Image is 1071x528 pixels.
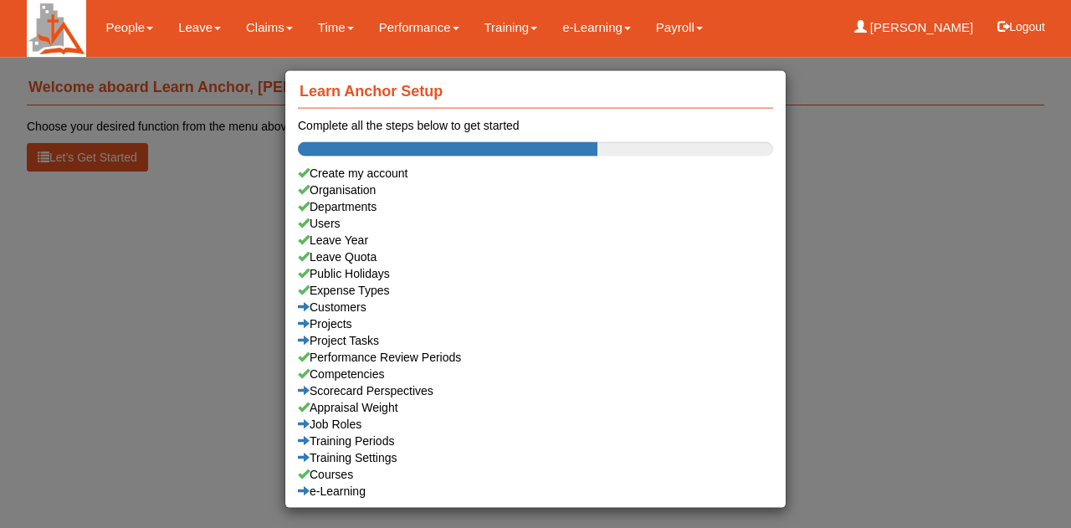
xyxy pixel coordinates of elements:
a: Organisation [298,182,773,198]
a: Appraisal Weight [298,399,773,416]
a: Leave Year [298,232,773,249]
a: Scorecard Perspectives [298,382,773,399]
a: Leave Quota [298,249,773,265]
a: Performance Review Periods [298,349,773,366]
a: Public Holidays [298,265,773,282]
a: Projects [298,315,773,332]
a: Departments [298,198,773,215]
a: Project Tasks [298,332,773,349]
a: Customers [298,299,773,315]
div: Complete all the steps below to get started [298,117,773,134]
div: Create my account [298,165,773,182]
a: Expense Types [298,282,773,299]
a: Training Periods [298,433,773,449]
a: Users [298,215,773,232]
h4: Learn Anchor Setup [298,74,773,109]
a: Job Roles [298,416,773,433]
a: Competencies [298,366,773,382]
iframe: chat widget [1001,461,1054,511]
a: Training Settings [298,449,773,466]
a: Courses [298,466,773,483]
a: e-Learning [298,483,773,500]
